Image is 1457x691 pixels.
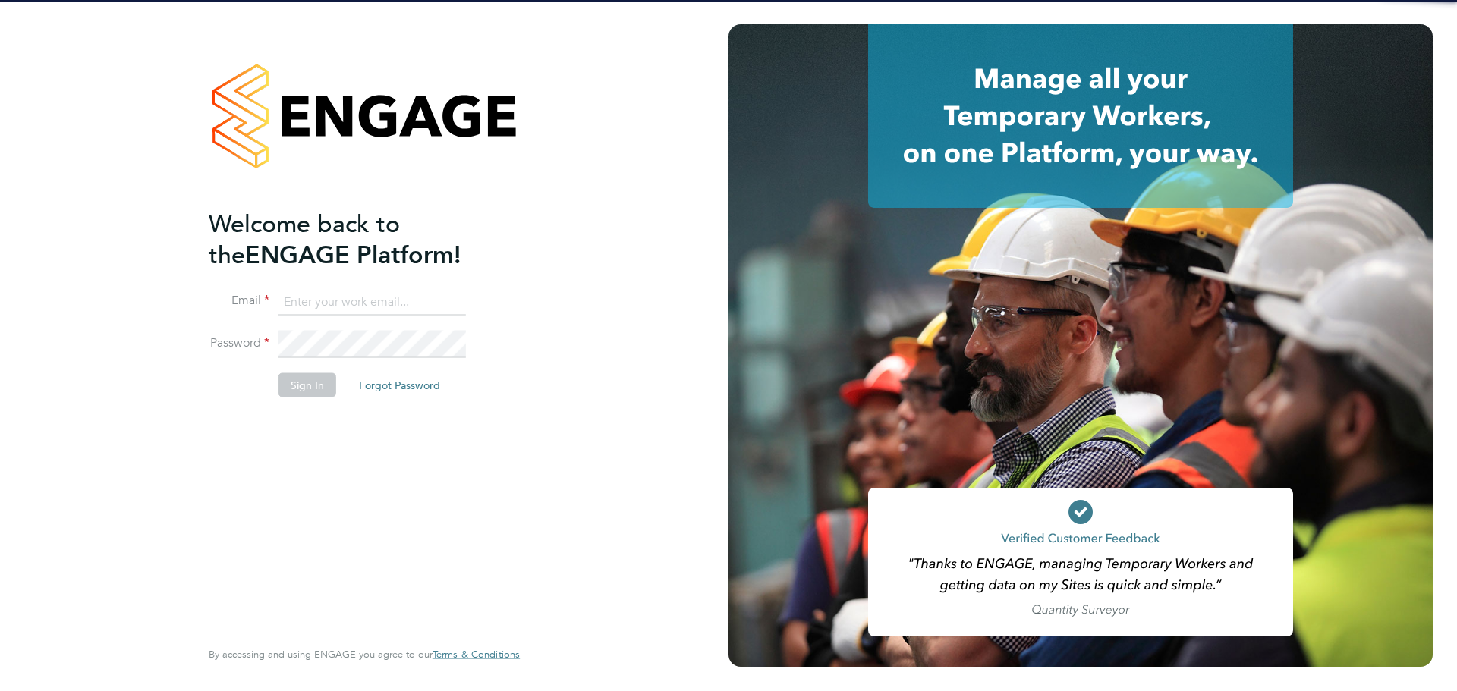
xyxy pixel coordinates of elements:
button: Forgot Password [347,373,452,397]
label: Email [209,293,269,309]
label: Password [209,335,269,351]
span: By accessing and using ENGAGE you agree to our [209,648,520,661]
span: Welcome back to the [209,209,400,269]
h2: ENGAGE Platform! [209,208,505,270]
a: Terms & Conditions [433,649,520,661]
button: Sign In [278,373,336,397]
span: Terms & Conditions [433,648,520,661]
input: Enter your work email... [278,288,466,316]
